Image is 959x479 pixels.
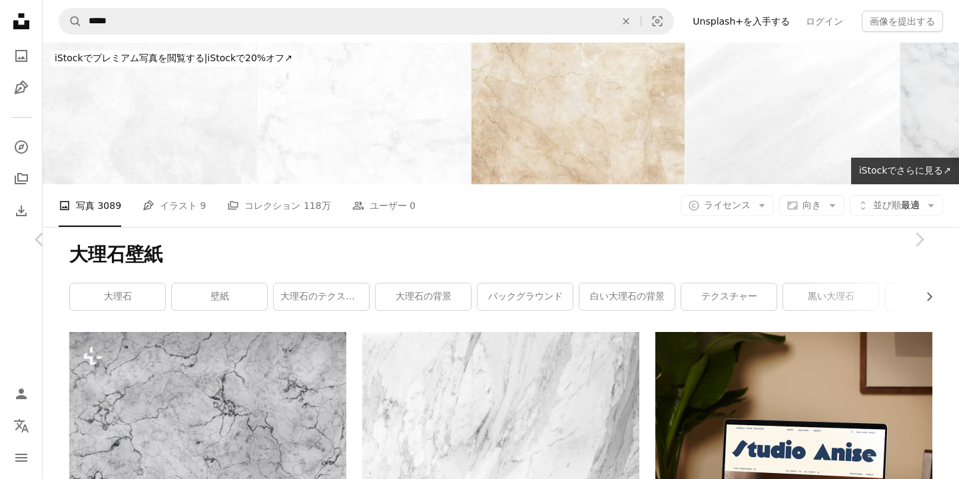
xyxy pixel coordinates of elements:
span: 最適 [873,199,920,212]
a: Unsplash+を入手する [685,11,798,32]
a: コレクション [8,166,35,192]
button: メニュー [8,444,35,471]
a: ログイン [798,11,851,32]
span: ライセンス [704,200,751,210]
a: ログイン / 登録する [8,381,35,407]
a: 大理石のテクスチャ [274,283,369,310]
a: 大理石 [70,283,165,310]
span: 向き [802,200,821,210]
span: iStockでさらに見る ↗ [859,165,951,176]
a: 壁紙 [172,283,267,310]
img: White grey marble seamless glitter texture background, counter top view of tile stone floor in na... [257,43,470,184]
button: 言語 [8,412,35,439]
img: 大理石の質感（XXXL [472,43,685,184]
span: iStockでプレミアム写真を閲覧する | [55,53,207,63]
a: バックグラウンド [478,283,573,310]
span: 9 [200,198,206,213]
a: 探す [8,134,35,160]
button: 画像を提出する [862,11,943,32]
a: iStockでさらに見る↗ [851,158,959,184]
a: 次へ [879,176,959,303]
span: 並び順 [873,200,901,210]
a: 白い大理石の背景 [579,283,675,310]
img: 大理石, 抽象, クリスマス, ホワイト, グレー, グランジ, テクスチャ, 波, パターン, 雪, 氷, 流氷, ヒル, シルバー, 冬, 背景, 絵筆, 軽量, 鉛筆, 石炭, 落書き, ... [43,43,256,184]
a: テクスチャー [681,283,777,310]
button: Unsplashで検索する [59,9,82,34]
button: 並び順最適 [850,195,943,216]
a: iStockでプレミアム写真を閲覧する|iStockで20%オフ↗ [43,43,304,75]
a: イラスト 9 [143,184,206,227]
button: ビジュアル検索 [641,9,673,34]
a: 白い大理石のテクスチャのクローズ アップ [69,418,346,430]
div: iStockで20%オフ ↗ [51,51,296,67]
a: コレクション 118万 [227,184,330,227]
form: サイト内でビジュアルを探す [59,8,674,35]
h1: 大理石壁紙 [69,243,932,267]
a: ユーザー 0 [352,184,416,227]
img: ストライプ 白い背景 グランジ ブラシ ストローク ライトグレー ひびの入ったテクスチャ 染料 まばら グレースケール 抽象紙 コンクリート セメント 壁 ラフチルト プラチナ 軽量 水彩画 塗� [686,43,899,184]
a: 大理石の背景 [376,283,471,310]
span: 118万 [304,198,331,213]
a: 白い大理石の壁のクローズアップ [362,418,639,430]
a: 黒い大理石 [783,283,878,310]
button: ライセンス [681,195,774,216]
button: 全てクリア [611,9,641,34]
span: 0 [410,198,416,213]
a: 写真 [8,43,35,69]
button: 向き [779,195,844,216]
a: イラスト [8,75,35,101]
